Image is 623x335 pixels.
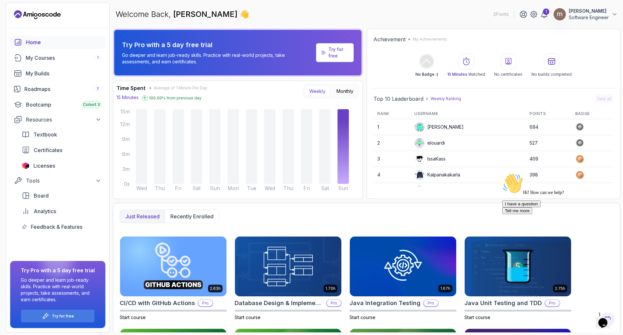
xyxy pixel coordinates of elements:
td: 694 [526,119,571,135]
span: Licenses [33,162,55,170]
div: elouardi [414,138,445,148]
tspan: 15m [120,108,130,115]
div: Bootcamp [26,101,102,109]
a: Java Unit Testing and TDD card2.75hJava Unit Testing and TDDProStart course [464,236,571,321]
td: 1 [373,119,410,135]
button: Resources [10,114,105,125]
iframe: chat widget [500,171,617,306]
tspan: Thu [155,185,165,191]
a: analytics [18,205,105,218]
div: Roadmaps [24,85,102,93]
p: 2.63h [210,286,221,291]
p: 1.70h [325,286,336,291]
tspan: Fri [175,185,181,191]
a: 1 [540,10,548,18]
p: Recently enrolled [170,213,214,220]
tspan: 6m [122,151,130,157]
img: user profile image [554,8,566,20]
img: CI/CD with GitHub Actions card [120,237,226,296]
span: Cohort 3 [83,102,100,107]
span: 15 Minutes [447,72,467,77]
a: textbook [18,128,105,141]
tspan: 0s [124,181,130,187]
span: Analytics [34,207,56,215]
a: Try for free [328,46,348,59]
td: 4 [373,167,410,183]
span: Start course [120,315,146,320]
p: 1.67h [440,286,450,291]
h2: Java Unit Testing and TDD [464,299,542,308]
button: Tools [10,175,105,187]
div: Home [26,38,102,46]
a: builds [10,67,105,80]
button: I have a question [3,30,41,37]
span: Textbook [33,131,57,138]
button: Just released [120,210,165,223]
img: :wave: [3,3,23,23]
p: Go deeper and learn job-ready skills. Practice with real-world projects, take assessments, and ea... [122,52,313,65]
div: IssaKass [414,154,446,164]
p: Pro [198,300,213,306]
p: No Badge :( [415,72,438,77]
button: Weekly [305,86,330,97]
span: Certificates [34,146,62,154]
p: My Achievements [413,37,447,42]
td: 5 [373,183,410,199]
p: Watched [447,72,485,77]
p: No certificates [494,72,522,77]
tspan: Sat [192,185,201,191]
h2: Database Design & Implementation [235,299,324,308]
button: See all [595,94,614,103]
a: Landing page [14,9,61,20]
a: CI/CD with GitHub Actions card2.63hCI/CD with GitHub ActionsProStart course [120,236,227,321]
span: Feedback & Features [31,223,82,231]
iframe: chat widget [596,309,617,329]
button: Try for free [21,309,95,323]
p: 2 Points [493,11,509,18]
tspan: 12m [120,121,130,127]
button: Recently enrolled [165,210,219,223]
p: Just released [125,213,160,220]
span: 👋 [239,9,250,20]
p: Weekly Ranking [431,96,461,101]
h2: CI/CD with GitHub Actions [120,299,195,308]
h2: Achievement [373,35,406,43]
tspan: Fri [303,185,310,191]
td: 3 [373,151,410,167]
span: Start course [235,315,261,320]
a: board [18,189,105,202]
th: Points [526,109,571,119]
span: Board [34,192,49,200]
a: certificates [18,144,105,157]
button: Monthly [332,86,358,97]
div: 👋Hi! How can we help?I have a questionTell me more [3,3,119,44]
div: NC [414,186,434,196]
p: Welcome Back, [116,9,249,19]
button: Tell me more [3,37,32,44]
span: Start course [349,315,375,320]
p: Pro [327,300,341,306]
th: Badge [571,109,614,119]
tspan: 9m [122,136,130,142]
img: user profile image [415,186,424,196]
img: Database Design & Implementation card [235,237,341,296]
a: courses [10,51,105,64]
a: licenses [18,159,105,172]
a: Try for free [316,43,354,62]
tspan: Wed [264,185,275,191]
tspan: Sun [210,185,220,191]
div: My Builds [26,70,102,77]
p: Pro [424,300,438,306]
span: Start course [464,315,490,320]
td: 527 [526,135,571,151]
td: 398 [526,167,571,183]
a: Database Design & Implementation card1.70hDatabase Design & ImplementationProStart course [235,236,342,321]
tspan: Tue [247,185,256,191]
a: roadmaps [10,83,105,96]
a: feedback [18,220,105,233]
div: My Courses [26,54,102,62]
div: Resources [26,116,102,123]
a: home [10,36,105,49]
